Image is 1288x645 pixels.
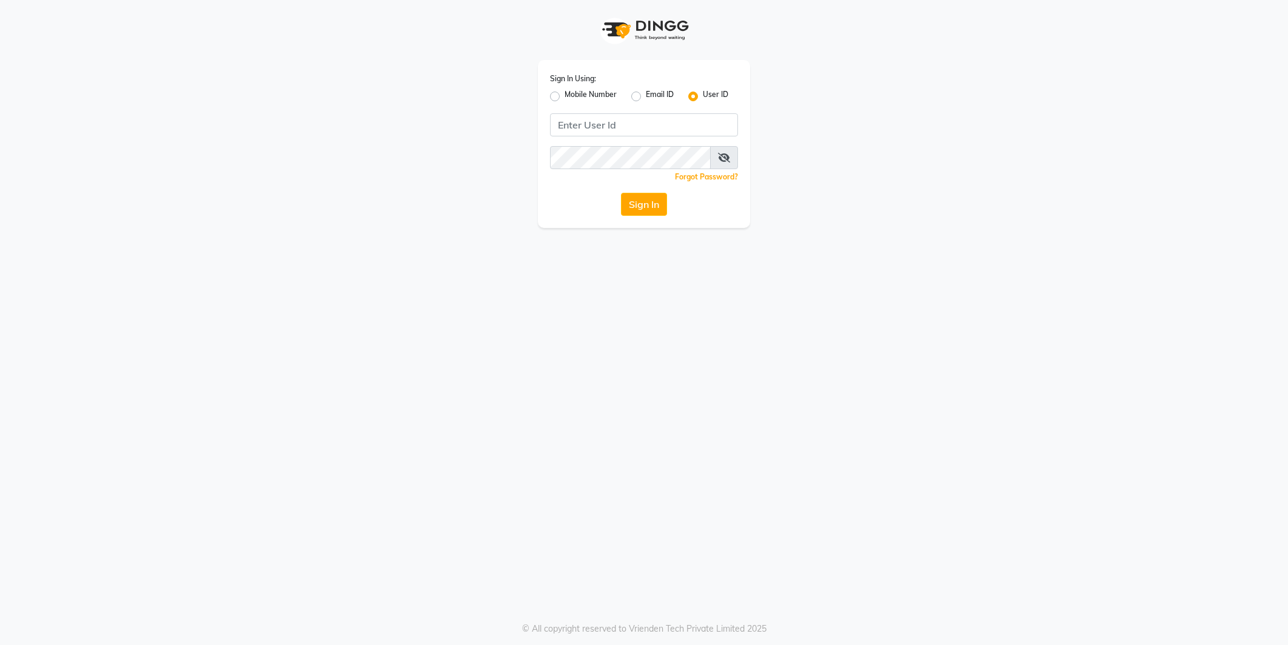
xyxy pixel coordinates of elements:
input: Username [550,113,738,136]
input: Username [550,146,711,169]
label: Email ID [646,89,674,104]
button: Sign In [621,193,667,216]
label: User ID [703,89,728,104]
label: Mobile Number [565,89,617,104]
img: logo1.svg [595,12,693,48]
label: Sign In Using: [550,73,596,84]
a: Forgot Password? [675,172,738,181]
